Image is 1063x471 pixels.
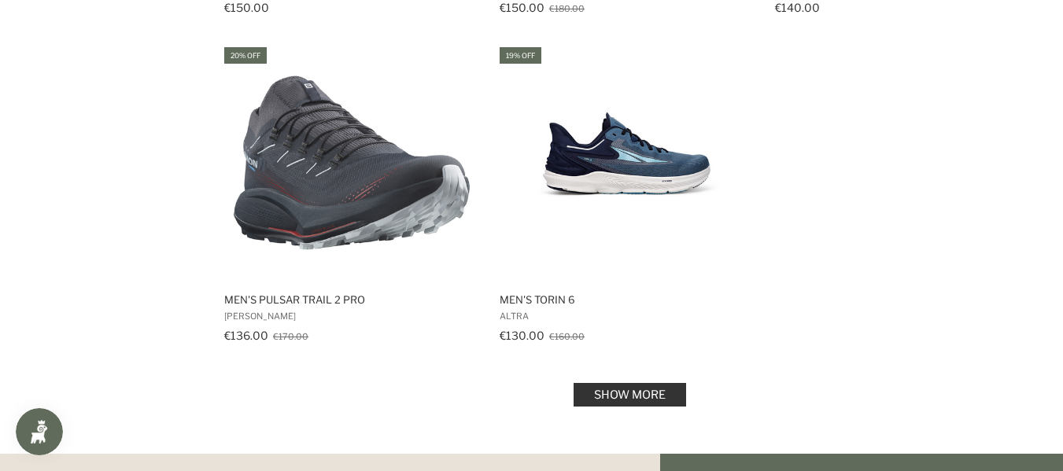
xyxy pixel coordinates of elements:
div: 19% off [500,47,541,64]
span: €160.00 [549,331,585,342]
div: Pagination [224,388,1035,402]
iframe: Button to open loyalty program pop-up [16,408,63,455]
span: €170.00 [273,331,308,342]
div: 20% off [224,47,267,64]
span: €150.00 [224,1,269,14]
span: €136.00 [224,329,268,342]
span: [PERSON_NAME] [224,311,478,322]
a: Men's Torin 6 [497,45,756,348]
a: Show more [574,383,686,407]
span: Men's Torin 6 [500,293,754,307]
a: Men's Pulsar Trail 2 Pro [222,45,481,348]
span: Altra [500,311,754,322]
span: Men's Pulsar Trail 2 Pro [224,293,478,307]
span: €130.00 [500,329,544,342]
img: Salomon Men's Pulsar Trail 2 Pro Carbon / Fiery Red / Arctic Ice Sapphire / Sunny - Booley Galway [234,45,470,281]
span: €140.00 [775,1,820,14]
span: €180.00 [549,3,585,14]
span: €150.00 [500,1,544,14]
img: Altra Men's Torin 6 Mineral Blue - Booley Galway [508,45,744,281]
